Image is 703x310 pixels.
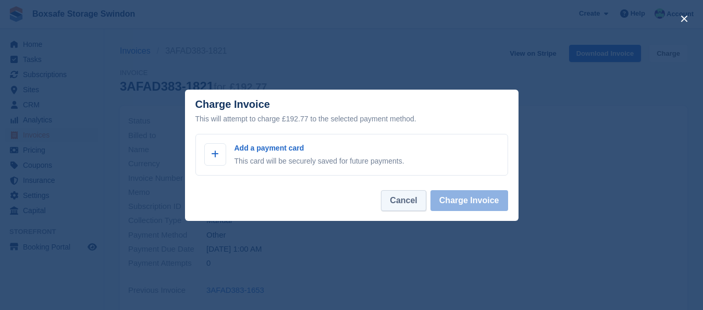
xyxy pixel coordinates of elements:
[430,190,508,211] button: Charge Invoice
[195,98,508,125] div: Charge Invoice
[235,156,404,167] p: This card will be securely saved for future payments.
[195,113,508,125] div: This will attempt to charge £192.77 to the selected payment method.
[235,143,404,154] p: Add a payment card
[195,134,508,176] a: Add a payment card This card will be securely saved for future payments.
[381,190,426,211] button: Cancel
[676,10,693,27] button: close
